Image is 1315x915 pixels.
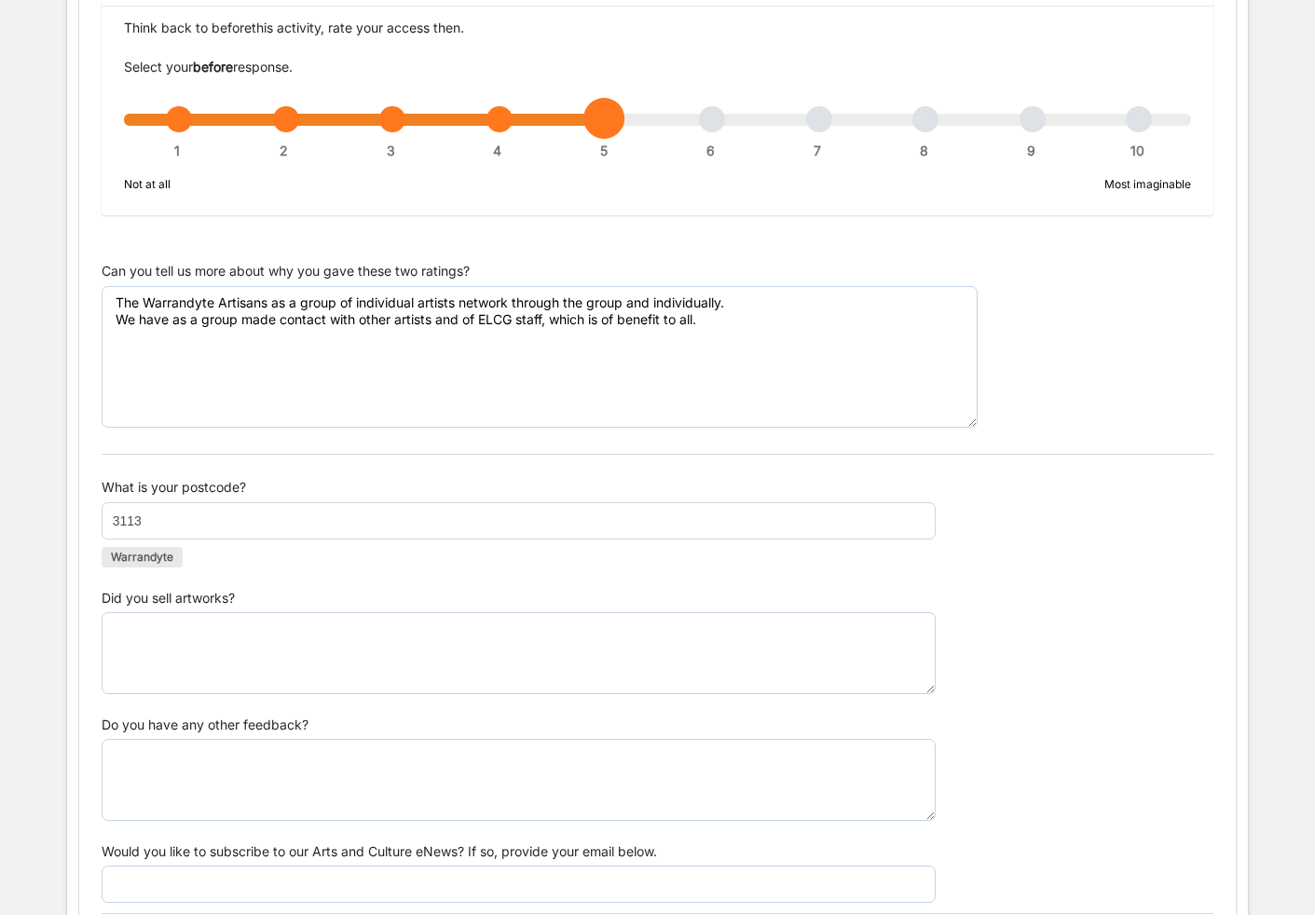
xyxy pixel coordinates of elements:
[124,176,171,193] label: Not at all
[102,502,935,539] input: Enter a location
[1027,143,1035,159] span: 9
[102,547,183,567] div: Warrandyte
[600,143,608,159] span: 5
[1104,176,1191,193] label: Most imaginable
[280,143,288,159] span: 2
[102,479,246,496] label: What is your postcode?
[102,286,978,428] textarea: The Warrandyte Artisans as a group of individual artists network through the group and individual...
[124,20,1191,36] div: Think back to before , rate your access then.
[1130,143,1144,159] span: 10
[920,143,928,159] span: 8
[124,59,293,75] label: Select your response.
[102,263,470,280] label: Can you tell us more about why you gave these two ratings?
[102,843,657,860] label: Would you like to subscribe to our Arts and Culture eNews? If so, provide your email below.
[174,143,180,159] span: 1
[706,143,715,159] span: 6
[193,59,233,75] strong: before
[252,20,321,35] span: this activity
[493,143,501,159] span: 4
[814,143,821,159] span: 7
[102,590,235,607] label: Did you sell artworks?
[387,143,395,159] span: 3
[102,717,308,733] label: Do you have any other feedback?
